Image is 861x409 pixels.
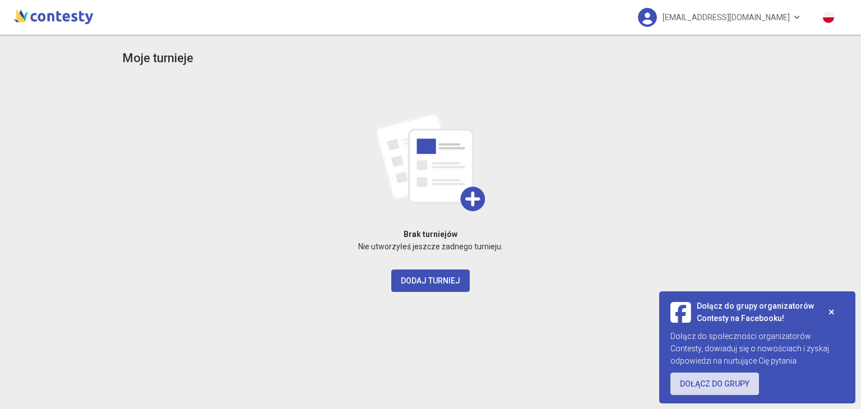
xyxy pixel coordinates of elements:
[404,230,457,239] strong: Brak turniejów
[391,269,470,292] button: Dodaj turniej
[670,330,844,367] div: Dołącz do społeczności organizatorów Contesty, dowiaduj się o nowościach i zyskaj odpowiedzi na n...
[122,49,193,68] app-title: competition-list.title
[697,300,819,324] span: Dołącz do grupy organizatorów Contesty na Facebooku!
[663,6,790,29] span: [EMAIL_ADDRESS][DOMAIN_NAME]
[670,373,759,395] a: Dołącz do grupy
[122,240,739,253] p: Nie utworzyłeś jeszcze żadnego turnieju.
[376,113,485,211] img: add
[122,49,193,68] h3: Moje turnieje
